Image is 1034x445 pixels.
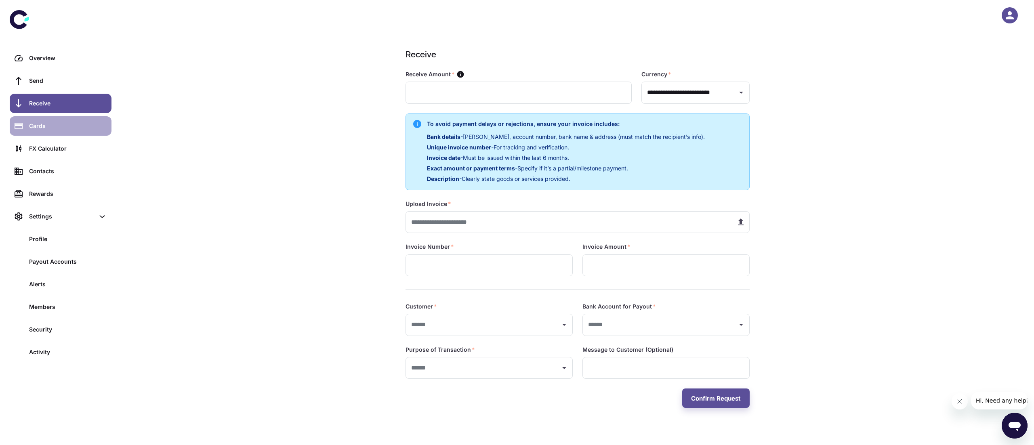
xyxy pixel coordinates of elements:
[29,167,107,176] div: Contacts
[406,200,451,208] label: Upload Invoice
[29,325,107,334] div: Security
[10,229,111,249] a: Profile
[29,76,107,85] div: Send
[10,342,111,362] a: Activity
[29,302,107,311] div: Members
[427,144,491,151] span: Unique invoice number
[10,320,111,339] a: Security
[29,122,107,130] div: Cards
[427,165,515,172] span: Exact amount or payment terms
[406,243,454,251] label: Invoice Number
[29,348,107,357] div: Activity
[736,87,747,98] button: Open
[641,70,671,78] label: Currency
[29,144,107,153] div: FX Calculator
[427,132,705,141] p: - [PERSON_NAME], account number, bank name & address (must match the recipient’s info).
[427,143,705,152] p: - For tracking and verification.
[736,319,747,330] button: Open
[427,174,705,183] p: - Clearly state goods or services provided.
[29,280,107,289] div: Alerts
[10,184,111,204] a: Rewards
[582,243,630,251] label: Invoice Amount
[427,175,459,182] span: Description
[427,153,705,162] p: - Must be issued within the last 6 months.
[29,235,107,243] div: Profile
[10,116,111,136] a: Cards
[5,6,58,12] span: Hi. Need any help?
[10,139,111,158] a: FX Calculator
[952,393,968,409] iframe: Close message
[29,189,107,198] div: Rewards
[427,120,705,128] h6: To avoid payment delays or rejections, ensure your invoice includes:
[582,346,673,354] label: Message to Customer (Optional)
[29,99,107,108] div: Receive
[29,54,107,63] div: Overview
[10,252,111,271] a: Payout Accounts
[406,302,437,311] label: Customer
[682,388,750,408] button: Confirm Request
[10,275,111,294] a: Alerts
[10,71,111,90] a: Send
[1002,413,1028,439] iframe: Button to launch messaging window
[971,392,1028,409] iframe: Message from company
[10,297,111,317] a: Members
[582,302,656,311] label: Bank Account for Payout
[427,164,705,173] p: - Specify if it’s a partial/milestone payment.
[10,207,111,226] div: Settings
[29,257,107,266] div: Payout Accounts
[559,362,570,374] button: Open
[559,319,570,330] button: Open
[406,48,746,61] h1: Receive
[406,70,455,78] label: Receive Amount
[10,48,111,68] a: Overview
[406,346,475,354] label: Purpose of Transaction
[10,162,111,181] a: Contacts
[10,94,111,113] a: Receive
[29,212,95,221] div: Settings
[427,154,460,161] span: Invoice date
[427,133,460,140] span: Bank details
